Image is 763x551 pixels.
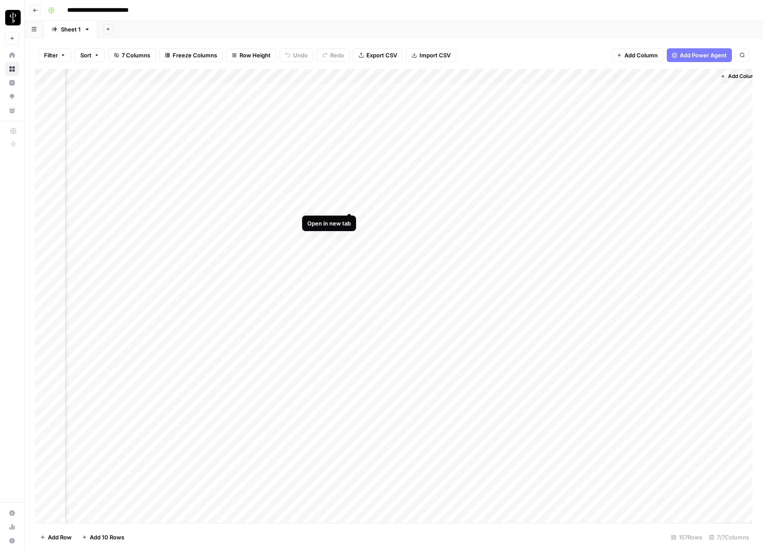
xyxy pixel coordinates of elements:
[611,48,663,62] button: Add Column
[5,76,19,90] a: Insights
[317,48,350,62] button: Redo
[108,48,156,62] button: 7 Columns
[624,51,658,59] span: Add Column
[728,72,758,80] span: Add Column
[307,219,351,228] div: Open in new tab
[406,48,456,62] button: Import CSV
[717,71,762,82] button: Add Column
[680,51,727,59] span: Add Power Agent
[77,530,129,544] button: Add 10 Rows
[668,530,706,544] div: 157 Rows
[5,7,19,28] button: Workspace: LP Production Workloads
[5,10,21,25] img: LP Production Workloads Logo
[122,51,150,59] span: 7 Columns
[419,51,451,59] span: Import CSV
[353,48,403,62] button: Export CSV
[38,48,71,62] button: Filter
[240,51,271,59] span: Row Height
[61,25,81,34] div: Sheet 1
[75,48,105,62] button: Sort
[44,51,58,59] span: Filter
[330,51,344,59] span: Redo
[366,51,397,59] span: Export CSV
[706,530,753,544] div: 7/7 Columns
[5,103,19,117] a: Your Data
[5,62,19,76] a: Browse
[44,21,98,38] a: Sheet 1
[90,533,124,542] span: Add 10 Rows
[226,48,276,62] button: Row Height
[5,90,19,103] a: Opportunities
[667,48,732,62] button: Add Power Agent
[173,51,217,59] span: Freeze Columns
[280,48,313,62] button: Undo
[293,51,308,59] span: Undo
[5,520,19,534] a: Usage
[48,533,72,542] span: Add Row
[159,48,223,62] button: Freeze Columns
[5,534,19,548] button: Help + Support
[5,506,19,520] a: Settings
[35,530,77,544] button: Add Row
[5,48,19,62] a: Home
[80,51,91,59] span: Sort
